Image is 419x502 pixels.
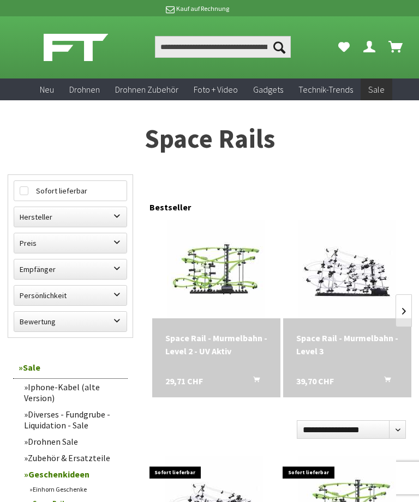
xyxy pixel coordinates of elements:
h1: Space Rails [8,125,411,153]
a: Warenkorb [385,36,407,58]
a: Diverses - Fundgrube - Liquidation - Sale [19,406,128,433]
a: Gadgets [246,78,291,101]
a: Technik-Trends [291,78,361,101]
a: Drohnen Sale [19,433,128,450]
a: Sale [361,78,392,101]
label: Persönlichkeit [14,286,127,305]
span: Drohnen Zubehör [115,84,178,95]
img: Shop Futuretrends - zur Startseite wechseln [44,34,108,61]
a: Zubehör & Ersatzteile [19,450,128,466]
input: Produkt, Marke, Kategorie, EAN, Artikelnummer… [155,36,291,58]
a: Drohnen [62,78,107,101]
label: Preis [14,233,127,253]
label: Bewertung [14,312,127,331]
a: Foto + Video [186,78,246,101]
a: Dein Konto [359,36,381,58]
a: Space Rail - Murmelbahn - Level 3 39,70 CHF In den Warenkorb [296,331,398,358]
a: Drohnen Zubehör [107,78,186,101]
button: Suchen [268,36,291,58]
div: Space Rail - Murmelbahn - Level 2 - UV Aktiv [165,331,267,358]
span: Gadgets [253,84,283,95]
button: In den Warenkorb [240,374,266,389]
a: Neu [32,78,62,101]
img: Space Rail - Murmelbahn - Level 2 - UV Aktiv [167,220,265,318]
a: Geschenkideen [19,466,128,482]
a: Meine Favoriten [333,36,355,58]
a: Space Rail - Murmelbahn - Level 2 - UV Aktiv 29,71 CHF In den Warenkorb [165,331,267,358]
div: Space Rail - Murmelbahn - Level 3 [296,331,398,358]
label: Hersteller [14,207,127,227]
img: Space Rail - Murmelbahn - Level 3 [298,220,396,318]
a: Einhorn Geschenke [24,482,128,496]
button: In den Warenkorb [371,374,397,389]
label: Sofort lieferbar [14,181,127,201]
label: Empfänger [14,259,127,279]
span: Foto + Video [194,84,238,95]
span: Neu [40,84,54,95]
a: Iphone-Kabel (alte Version) [19,379,128,406]
span: Drohnen [69,84,100,95]
span: 39,70 CHF [296,374,334,388]
div: Bestseller [149,191,411,218]
span: Technik-Trends [298,84,353,95]
a: Sale [13,356,128,379]
span: 29,71 CHF [165,374,203,388]
span: Sale [368,84,385,95]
